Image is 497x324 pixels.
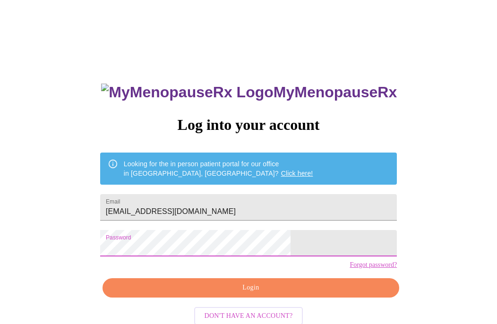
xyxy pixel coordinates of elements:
[350,261,397,269] a: Forgot password?
[113,282,388,294] span: Login
[124,155,313,182] div: Looking for the in person patient portal for our office in [GEOGRAPHIC_DATA], [GEOGRAPHIC_DATA]?
[205,310,293,322] span: Don't have an account?
[101,84,397,101] h3: MyMenopauseRx
[100,116,397,134] h3: Log into your account
[101,84,273,101] img: MyMenopauseRx Logo
[103,278,399,298] button: Login
[192,311,306,319] a: Don't have an account?
[281,170,313,177] a: Click here!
